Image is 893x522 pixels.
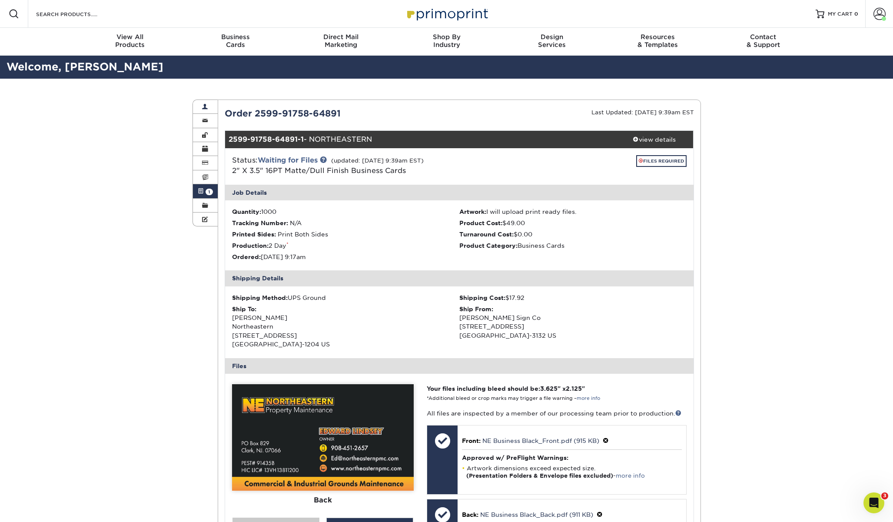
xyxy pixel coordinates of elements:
strong: Product Category: [459,242,518,249]
span: 3 [881,492,888,499]
span: Design [499,33,605,41]
strong: 2599-91758-64891-1 [229,135,304,143]
button: Home [136,3,153,20]
span: 3.625 [540,385,558,392]
a: NE Business Black_Front.pdf (915 KB) [482,437,599,444]
a: 1 [193,184,218,198]
p: Active in the last 15m [42,11,104,20]
strong: Quantity: [232,208,261,215]
small: (updated: [DATE] 9:39am EST) [331,157,424,164]
span: Resources [605,33,710,41]
strong: (Presentation Folders & Envelope files excluded) [466,472,613,479]
img: Profile image for Matthew [25,5,39,19]
div: Marketing [288,33,394,49]
strong: Product Cost: [459,219,502,226]
strong: Shipping Cost: [459,294,505,301]
a: BusinessCards [183,28,288,56]
div: $17.92 [459,293,687,302]
a: Contact& Support [710,28,816,56]
strong: Ship To: [232,306,256,313]
li: Artwork dimensions exceed expected size. - [462,465,681,479]
a: View AllProducts [77,28,183,56]
span: 2.125 [566,385,582,392]
span: View All [77,33,183,41]
a: [URL][DOMAIN_NAME] [20,169,88,176]
div: Close [153,3,168,19]
a: more info [616,472,645,479]
h1: [PERSON_NAME] [42,4,99,11]
a: FILES REQUIRED [636,155,687,167]
input: SEARCH PRODUCTS..... [35,9,120,19]
a: more info [577,396,600,401]
li: [DATE] 9:17am [232,253,459,261]
strong: Your files including bleed should be: " x " [427,385,585,392]
div: Status: [226,155,537,176]
small: *Additional bleed or crop marks may trigger a file warning – [427,396,600,401]
div: [PERSON_NAME] • 14m ago [14,210,87,215]
a: Resources& Templates [605,28,710,56]
div: If you have any questions about these issues or need further assistance, please visit our support... [14,92,136,135]
span: Direct Mail [288,33,394,41]
li: $49.00 [459,219,687,227]
span: Business [183,33,288,41]
a: Waiting for Files [258,156,318,164]
div: view details [615,135,694,144]
div: Industry [394,33,499,49]
li: $0.00 [459,230,687,239]
div: & Templates [605,33,710,49]
div: Shipping Details [225,270,694,286]
div: Files [225,358,694,374]
span: Print Both Sides [278,231,328,238]
a: DesignServices [499,28,605,56]
div: UPS Ground [232,293,459,302]
strong: Ship From: [459,306,493,313]
p: All files are inspected by a member of our processing team prior to production. [427,409,686,418]
button: Send a message… [148,281,163,295]
a: Shop ByIndustry [394,28,499,56]
div: Order 2599-91758-64891 [218,107,459,120]
small: Last Updated: [DATE] 9:39am EST [591,109,694,116]
li: 2 Day [232,241,459,250]
strong: Shipping Method: [232,294,288,301]
div: [PERSON_NAME] Northeastern [STREET_ADDRESS] [GEOGRAPHIC_DATA]-1204 US [232,305,459,349]
a: view details [615,131,694,148]
a: Direct MailMarketing [288,28,394,56]
span: Contact [710,33,816,41]
strong: Printed Sides: [232,231,276,238]
span: Back: [462,511,478,518]
span: 0 [854,11,858,17]
span: Front: [462,437,481,444]
a: NE Business Black_Back.pdf (911 KB) [480,511,593,518]
img: Primoprint [403,4,490,23]
div: Services [499,33,605,49]
h4: Approved w/ PreFlight Warnings: [462,454,681,461]
li: 1000 [232,207,459,216]
div: & Support [710,33,816,49]
strong: Turnaround Cost: [459,231,514,238]
strong: Artwork: [459,208,486,215]
span: 1 [206,189,213,195]
div: When ready to re-upload your revised files, please log in to your account at and go to your activ... [14,152,136,203]
li: I will upload print ready files. [459,207,687,216]
li: Business Cards [459,241,687,250]
div: Job Details [225,185,694,200]
button: Upload attachment [41,285,48,292]
div: Cards [183,33,288,49]
div: John says… [7,224,167,287]
button: Emoji picker [13,285,20,292]
i: You will receive a copy of this message by email [14,186,133,202]
a: 2" X 3.5" 16PT Matte/Dull Finish Business Cards [232,166,406,175]
strong: Production: [232,242,269,249]
button: Gif picker [27,285,34,292]
iframe: Intercom live chat [863,492,884,513]
textarea: Message… [7,266,166,281]
span: Shop By [394,33,499,41]
div: [PERSON_NAME] Sign Co [STREET_ADDRESS] [GEOGRAPHIC_DATA]-3132 US [459,305,687,340]
button: Start recording [55,285,62,292]
strong: Ordered: [232,253,261,260]
div: Back [232,491,414,510]
strong: Tracking Number: [232,219,288,226]
div: Products [77,33,183,49]
div: - NORTHEASTERN [225,131,615,148]
button: go back [6,3,22,20]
